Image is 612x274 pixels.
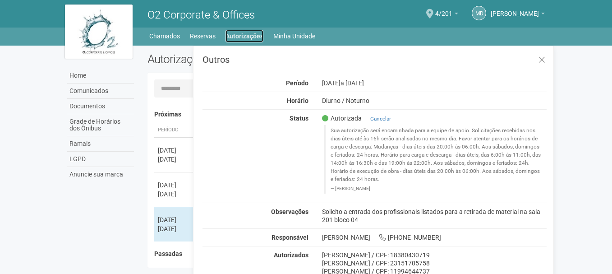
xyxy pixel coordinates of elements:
h4: Passadas [154,251,541,257]
strong: Status [290,115,308,122]
div: [PERSON_NAME] / CPF: 18380430719 [322,251,547,259]
div: [PERSON_NAME] / CPF: 23151705758 [322,259,547,267]
strong: Autorizados [274,251,308,259]
a: Documentos [67,99,134,114]
div: Solicito a entrada dos profissionais listados para a retirada de material na sala 201 bloco 04 [315,208,554,224]
a: Reservas [190,30,216,42]
div: [DATE] [158,155,191,164]
div: [PERSON_NAME] [PHONE_NUMBER] [315,233,554,241]
strong: Observações [271,208,308,215]
h2: Autorizações [147,52,341,66]
strong: Horário [287,97,308,104]
div: [DATE] [158,224,191,233]
span: a [DATE] [341,79,364,87]
a: Minha Unidade [273,30,315,42]
blockquote: Sua autorização será encaminhada para a equipe de apoio. Solicitações recebidas nos dias úteis at... [324,125,547,193]
a: Ramais [67,136,134,152]
div: [DATE] [158,146,191,155]
strong: Período [286,79,308,87]
a: Cancelar [370,116,391,122]
a: Home [67,68,134,84]
span: Marcelo de Andrade Ferreira [491,1,539,17]
a: Comunicados [67,84,134,99]
h3: Outros [202,55,547,64]
footer: [PERSON_NAME] [331,186,542,192]
div: Diurno / Noturno [315,97,554,105]
div: [DATE] [158,181,191,190]
div: [DATE] [315,79,554,87]
a: Autorizações [225,30,263,42]
strong: Responsável [271,234,308,241]
span: 4/201 [435,1,452,17]
img: logo.jpg [65,5,133,59]
div: [DATE] [158,190,191,199]
a: Anuncie sua marca [67,167,134,182]
a: Chamados [149,30,180,42]
span: | [365,116,367,122]
span: O2 Corporate & Offices [147,9,255,21]
div: [DATE] [158,215,191,224]
h4: Próximas [154,111,541,118]
th: Período [154,123,195,138]
span: Autorizada [322,114,362,122]
a: 4/201 [435,11,458,19]
a: Grade de Horários dos Ônibus [67,114,134,136]
a: Md [472,6,486,20]
a: [PERSON_NAME] [491,11,545,19]
a: LGPD [67,152,134,167]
